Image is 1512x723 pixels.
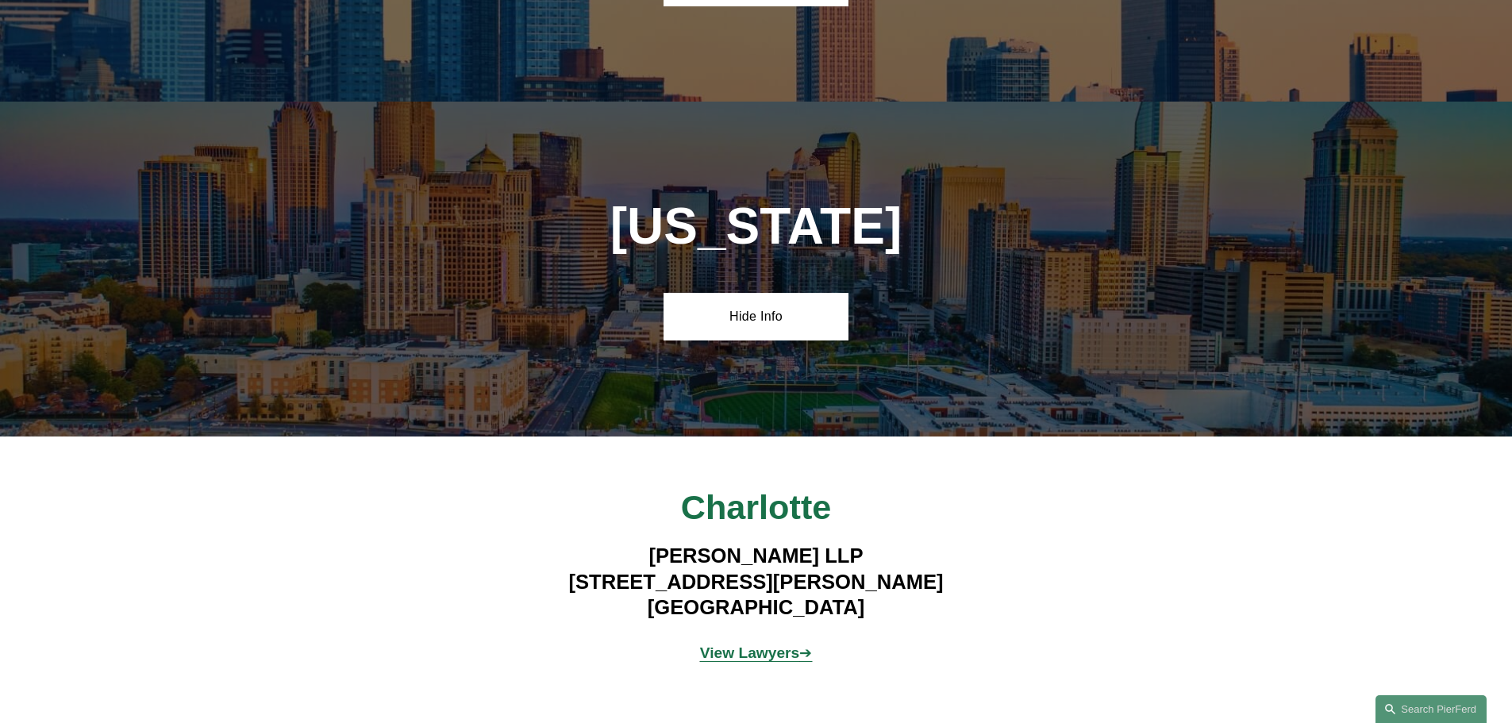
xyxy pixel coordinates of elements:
h4: [PERSON_NAME] LLP [STREET_ADDRESS][PERSON_NAME] [GEOGRAPHIC_DATA] [479,543,1034,620]
a: View Lawyers➔ [700,644,813,661]
strong: View Lawyers [700,644,800,661]
span: Charlotte [681,488,832,526]
a: Hide Info [664,293,848,340]
h1: [US_STATE] [525,198,987,256]
span: ➔ [700,644,813,661]
a: Search this site [1375,695,1487,723]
